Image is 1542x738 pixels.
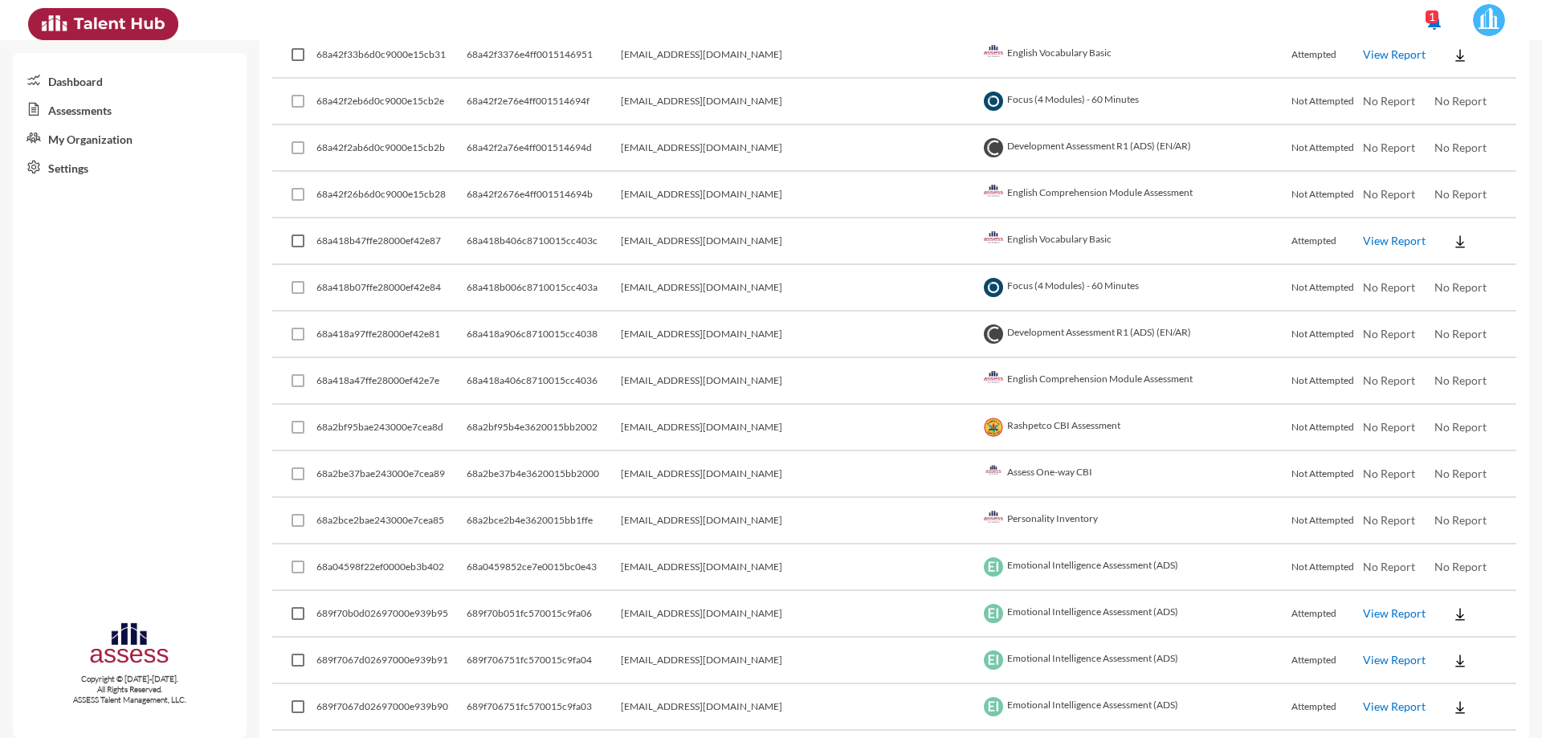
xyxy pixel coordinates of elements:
td: 689f7067d02697000e939b91 [316,638,467,684]
td: Personality Inventory [980,498,1291,544]
td: 68a418b07ffe28000ef42e84 [316,265,467,312]
span: No Report [1434,373,1487,387]
td: Not Attempted [1291,312,1363,358]
td: [EMAIL_ADDRESS][DOMAIN_NAME] [621,79,980,125]
td: Not Attempted [1291,79,1363,125]
td: 68a04598f22ef0000eb3b402 [316,544,467,591]
td: [EMAIL_ADDRESS][DOMAIN_NAME] [621,498,980,544]
td: Development Assessment R1 (ADS) (EN/AR) [980,125,1291,172]
a: View Report [1363,699,1426,713]
td: 68a418b006c8710015cc403a [467,265,621,312]
a: View Report [1363,653,1426,667]
td: [EMAIL_ADDRESS][DOMAIN_NAME] [621,218,980,265]
span: No Report [1434,187,1487,201]
td: 68a418a47ffe28000ef42e7e [316,358,467,405]
img: assesscompany-logo.png [88,620,170,671]
span: No Report [1363,513,1415,527]
td: 68a2be37b4e3620015bb2000 [467,451,621,498]
span: No Report [1434,467,1487,480]
a: View Report [1363,47,1426,61]
td: Assess One-way CBI [980,451,1291,498]
a: Dashboard [13,66,247,95]
span: No Report [1363,420,1415,434]
td: Not Attempted [1291,405,1363,451]
a: View Report [1363,606,1426,620]
td: Rashpetco CBI Assessment [980,405,1291,451]
td: Emotional Intelligence Assessment (ADS) [980,638,1291,684]
a: View Report [1363,234,1426,247]
a: Settings [13,153,247,181]
td: 68a2bce2b4e3620015bb1ffe [467,498,621,544]
td: Emotional Intelligence Assessment (ADS) [980,544,1291,591]
td: Not Attempted [1291,125,1363,172]
span: No Report [1363,187,1415,201]
a: Assessments [13,95,247,124]
td: 68a2bf95b4e3620015bb2002 [467,405,621,451]
td: 68a42f2e76e4ff001514694f [467,79,621,125]
td: [EMAIL_ADDRESS][DOMAIN_NAME] [621,544,980,591]
td: 68a418a906c8710015cc4038 [467,312,621,358]
span: No Report [1434,513,1487,527]
td: 689f70b051fc570015c9fa06 [467,591,621,638]
td: 68a42f2eb6d0c9000e15cb2e [316,79,467,125]
td: [EMAIL_ADDRESS][DOMAIN_NAME] [621,312,980,358]
span: No Report [1363,373,1415,387]
td: Attempted [1291,218,1363,265]
span: No Report [1363,327,1415,340]
td: Emotional Intelligence Assessment (ADS) [980,591,1291,638]
td: Not Attempted [1291,265,1363,312]
td: 68a418b406c8710015cc403c [467,218,621,265]
td: [EMAIL_ADDRESS][DOMAIN_NAME] [621,172,980,218]
td: 68a42f2676e4ff001514694b [467,172,621,218]
td: Not Attempted [1291,172,1363,218]
td: [EMAIL_ADDRESS][DOMAIN_NAME] [621,591,980,638]
td: Attempted [1291,591,1363,638]
td: 68a42f3376e4ff0015146951 [467,32,621,79]
span: No Report [1363,141,1415,154]
td: [EMAIL_ADDRESS][DOMAIN_NAME] [621,451,980,498]
p: Copyright © [DATE]-[DATE]. All Rights Reserved. ASSESS Talent Management, LLC. [13,674,247,705]
span: No Report [1363,467,1415,480]
td: Not Attempted [1291,544,1363,591]
span: No Report [1363,94,1415,108]
td: Not Attempted [1291,358,1363,405]
td: 68a0459852ce7e0015bc0e43 [467,544,621,591]
td: [EMAIL_ADDRESS][DOMAIN_NAME] [621,638,980,684]
td: English Vocabulary Basic [980,32,1291,79]
td: 68a418b47ffe28000ef42e87 [316,218,467,265]
span: No Report [1434,141,1487,154]
td: [EMAIL_ADDRESS][DOMAIN_NAME] [621,358,980,405]
td: 68a2bf95bae243000e7cea8d [316,405,467,451]
td: Attempted [1291,684,1363,731]
td: [EMAIL_ADDRESS][DOMAIN_NAME] [621,32,980,79]
span: No Report [1434,280,1487,294]
td: 689f70b0d02697000e939b95 [316,591,467,638]
td: 68a418a406c8710015cc4036 [467,358,621,405]
td: Development Assessment R1 (ADS) (EN/AR) [980,312,1291,358]
mat-icon: notifications [1425,12,1444,31]
td: Not Attempted [1291,498,1363,544]
td: [EMAIL_ADDRESS][DOMAIN_NAME] [621,405,980,451]
td: 68a418a97ffe28000ef42e81 [316,312,467,358]
td: 689f706751fc570015c9fa04 [467,638,621,684]
span: No Report [1434,94,1487,108]
td: English Comprehension Module Assessment [980,172,1291,218]
td: English Vocabulary Basic [980,218,1291,265]
td: English Comprehension Module Assessment [980,358,1291,405]
td: 689f706751fc570015c9fa03 [467,684,621,731]
td: 68a42f33b6d0c9000e15cb31 [316,32,467,79]
td: [EMAIL_ADDRESS][DOMAIN_NAME] [621,684,980,731]
td: [EMAIL_ADDRESS][DOMAIN_NAME] [621,125,980,172]
a: My Organization [13,124,247,153]
td: [EMAIL_ADDRESS][DOMAIN_NAME] [621,265,980,312]
span: No Report [1434,560,1487,573]
td: Emotional Intelligence Assessment (ADS) [980,684,1291,731]
td: Attempted [1291,32,1363,79]
td: Not Attempted [1291,451,1363,498]
td: 68a42f2ab6d0c9000e15cb2b [316,125,467,172]
td: Focus (4 Modules) - 60 Minutes [980,79,1291,125]
span: No Report [1434,327,1487,340]
td: Focus (4 Modules) - 60 Minutes [980,265,1291,312]
div: 1 [1426,10,1438,23]
td: Attempted [1291,638,1363,684]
